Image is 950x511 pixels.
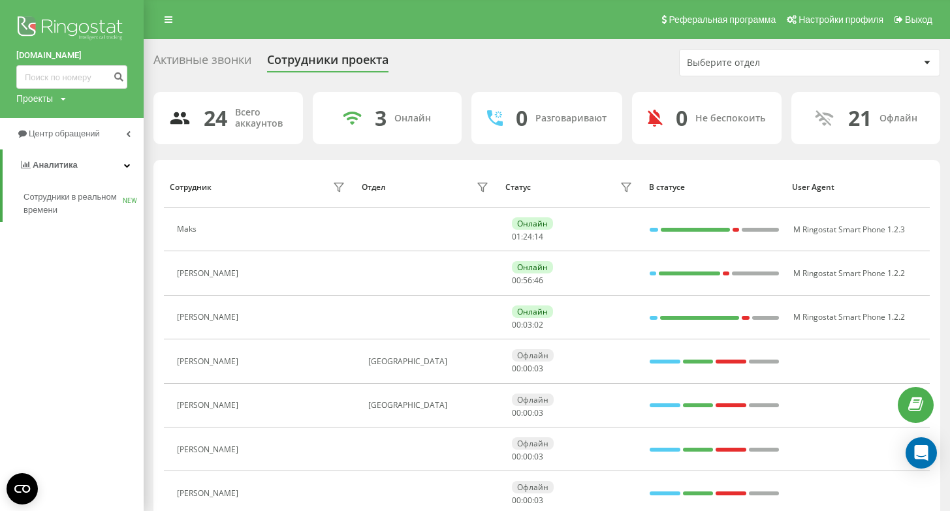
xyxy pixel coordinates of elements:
div: : : [512,496,543,505]
div: [GEOGRAPHIC_DATA] [368,401,492,410]
a: Сотрудники в реальном времениNEW [24,185,144,222]
span: Сотрудники в реальном времени [24,191,123,217]
span: 00 [523,407,532,418]
span: Реферальная программа [669,14,776,25]
span: 00 [512,319,521,330]
div: Офлайн [512,481,554,493]
span: 02 [534,319,543,330]
div: : : [512,320,543,330]
div: Проекты [16,92,53,105]
span: M Ringostat Smart Phone 1.2.3 [793,224,905,235]
div: Онлайн [394,113,431,124]
div: Maks [177,225,200,234]
div: : : [512,452,543,461]
span: 03 [534,363,543,374]
div: Активные звонки [153,53,251,73]
div: Разговаривают [535,113,607,124]
span: 00 [523,451,532,462]
span: Центр обращений [29,129,100,138]
div: User Agent [792,183,923,192]
div: [PERSON_NAME] [177,401,242,410]
span: 00 [523,495,532,506]
span: 00 [523,363,532,374]
span: 00 [512,451,521,462]
div: Офлайн [512,394,554,406]
span: 00 [512,275,521,286]
div: В статусе [649,183,780,192]
span: 03 [534,407,543,418]
span: 03 [523,319,532,330]
span: 56 [523,275,532,286]
span: Выход [905,14,932,25]
div: Отдел [362,183,385,192]
span: 14 [534,231,543,242]
div: [PERSON_NAME] [177,313,242,322]
div: : : [512,232,543,241]
div: : : [512,276,543,285]
div: Офлайн [512,437,554,450]
div: Open Intercom Messenger [906,437,937,469]
div: 0 [516,106,528,131]
input: Поиск по номеру [16,65,127,89]
div: 3 [375,106,387,131]
span: 00 [512,363,521,374]
button: Open CMP widget [7,473,38,504]
div: 0 [676,106,688,131]
a: Аналитика [3,149,144,181]
div: Сотрудник [170,183,212,192]
div: Выберите отдел [687,57,843,69]
span: Настройки профиля [799,14,883,25]
span: M Ringostat Smart Phone 1.2.2 [793,268,905,279]
div: Всего аккаунтов [235,107,287,129]
div: [PERSON_NAME] [177,269,242,278]
span: 00 [512,495,521,506]
div: Онлайн [512,261,553,273]
div: Офлайн [879,113,917,124]
div: 21 [848,106,872,131]
div: Онлайн [512,217,553,230]
div: : : [512,364,543,373]
a: [DOMAIN_NAME] [16,49,127,62]
div: Статус [505,183,531,192]
span: 01 [512,231,521,242]
div: [PERSON_NAME] [177,357,242,366]
div: [PERSON_NAME] [177,489,242,498]
div: Не беспокоить [695,113,765,124]
span: 46 [534,275,543,286]
div: Офлайн [512,349,554,362]
div: 24 [204,106,227,131]
div: Онлайн [512,305,553,318]
div: Сотрудники проекта [267,53,388,73]
span: 00 [512,407,521,418]
span: M Ringostat Smart Phone 1.2.2 [793,311,905,322]
div: [GEOGRAPHIC_DATA] [368,357,492,366]
span: 03 [534,495,543,506]
div: : : [512,409,543,418]
img: Ringostat logo [16,13,127,46]
span: 03 [534,451,543,462]
div: [PERSON_NAME] [177,445,242,454]
span: 24 [523,231,532,242]
span: Аналитика [33,160,78,170]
